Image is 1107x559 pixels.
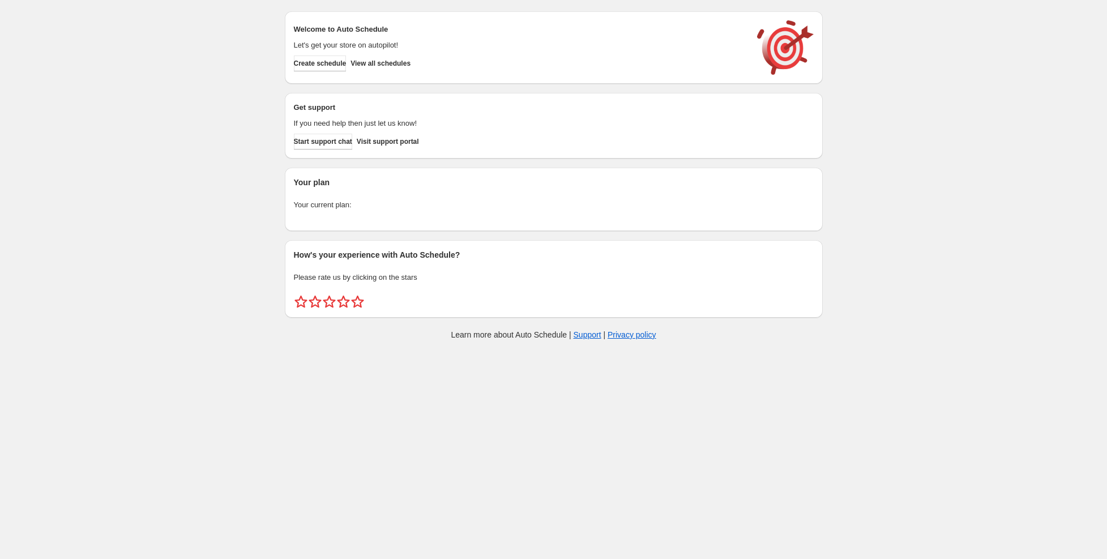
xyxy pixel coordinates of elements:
p: Let's get your store on autopilot! [294,40,746,51]
a: Start support chat [294,134,352,150]
h2: Welcome to Auto Schedule [294,24,746,35]
p: If you need help then just let us know! [294,118,746,129]
span: Create schedule [294,59,347,68]
p: Please rate us by clicking on the stars [294,272,814,283]
a: Support [574,330,601,339]
span: View all schedules [351,59,411,68]
a: Visit support portal [357,134,419,150]
h2: Get support [294,102,746,113]
p: Your current plan: [294,199,814,211]
span: Start support chat [294,137,352,146]
button: View all schedules [351,56,411,71]
p: Learn more about Auto Schedule | | [451,329,656,340]
h2: Your plan [294,177,814,188]
h2: How's your experience with Auto Schedule? [294,249,814,261]
span: Visit support portal [357,137,419,146]
button: Create schedule [294,56,347,71]
a: Privacy policy [608,330,656,339]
